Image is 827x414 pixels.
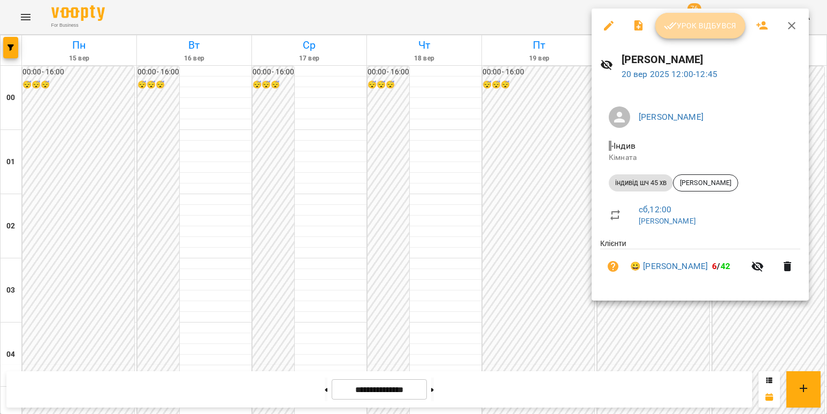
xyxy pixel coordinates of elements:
div: [PERSON_NAME] [673,174,738,191]
span: 6 [712,261,717,271]
h6: [PERSON_NAME] [622,51,800,68]
span: 42 [721,261,730,271]
b: / [712,261,730,271]
a: [PERSON_NAME] [639,217,696,225]
a: 20 вер 2025 12:00-12:45 [622,69,717,79]
button: Візит ще не сплачено. Додати оплату? [600,254,626,279]
a: сб , 12:00 [639,204,671,214]
span: Урок відбувся [664,19,737,32]
ul: Клієнти [600,238,800,288]
a: [PERSON_NAME] [639,112,703,122]
span: індивід шч 45 хв [609,178,673,188]
span: - Індив [609,141,638,151]
p: Кімната [609,152,792,163]
button: Урок відбувся [655,13,745,39]
a: 😀 [PERSON_NAME] [630,260,708,273]
span: [PERSON_NAME] [673,178,738,188]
